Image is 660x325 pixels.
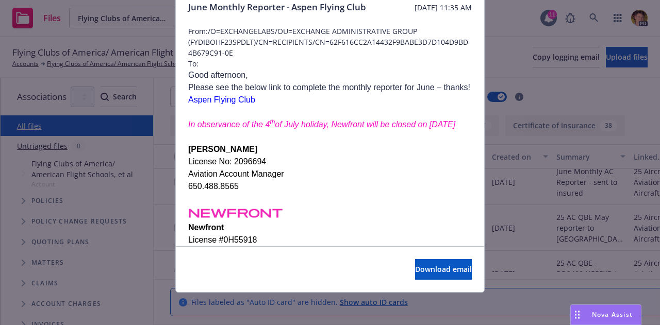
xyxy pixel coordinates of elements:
[188,223,224,232] span: Newfront
[188,205,283,221] img: AD_4nXcQBsz98UogUIp4qaW-n7wiJ24FQqaUhnWFeV5e75a9ZgjNSpc-Q0tIE8NgFCmeT2ooqkjXWF7LN55JQEm19RxtNRClo...
[188,120,455,129] span: In observance of the 4 of July holiday, Newfront will be closed on [DATE]
[415,2,472,13] span: [DATE] 11:35 AM
[592,310,633,319] span: Nova Assist
[571,305,584,324] div: Drag to move
[415,259,472,280] button: Download email
[188,26,472,58] span: From: /O=EXCHANGELABS/OU=EXCHANGE ADMINISTRATIVE GROUP (FYDIBOHF23SPDLT)/CN=RECIPIENTS/CN=62F616C...
[188,145,257,153] span: [PERSON_NAME]
[188,182,239,191] span: 650.488.8565
[188,235,257,244] span: License #0H55918
[570,304,641,325] button: Nova Assist
[188,169,284,178] span: Aviation Account Manager
[270,118,275,126] sup: th
[188,71,248,79] span: Good afternoon,
[188,83,470,92] span: Please see the below link to complete the monthly reporter for June – thanks!
[188,157,266,166] span: License No: 2096694
[188,1,366,13] span: June Monthly Reporter - Aspen Flying Club
[415,264,472,274] span: Download email
[188,58,472,69] span: To:
[188,95,255,104] a: Aspen Flying Club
